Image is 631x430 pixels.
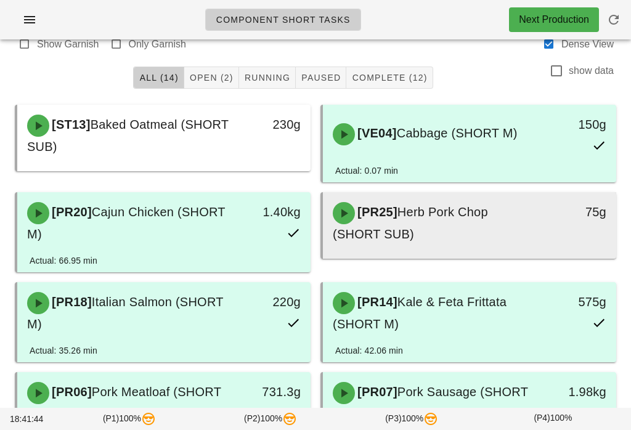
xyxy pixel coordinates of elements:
div: (P3) 100% [341,409,482,429]
button: All (14) [133,67,184,89]
div: 1.40kg [243,202,301,222]
span: [PR18] [49,295,92,309]
div: (P1) 100% [59,409,200,429]
div: Actual: 35.26 min [30,344,97,357]
a: Component Short Tasks [205,9,361,31]
span: [VE04] [355,126,397,140]
label: show data [569,65,614,77]
span: [PR14] [355,295,397,309]
span: Cajun Chicken (SHORT M) [27,205,225,241]
div: 150g [549,115,606,134]
span: Open (2) [189,73,234,83]
div: 220g [243,292,301,312]
div: 18:41:44 [7,410,59,428]
span: [ST13] [49,118,91,131]
div: Actual: 42.06 min [335,344,403,357]
span: [PR06] [49,385,92,399]
span: Pork Sausage (SHORT M) [333,385,528,421]
div: 75g [549,202,606,222]
span: [PR20] [49,205,92,219]
span: Herb Pork Chop (SHORT SUB) [333,205,488,241]
span: Pork Meatloaf (SHORT M) [27,385,221,421]
button: Paused [296,67,346,89]
div: Next Production [519,12,589,27]
span: Running [244,73,290,83]
span: Component Short Tasks [216,15,351,25]
span: Italian Salmon (SHORT M) [27,295,223,331]
div: (P2) 100% [200,409,341,429]
button: Open (2) [184,67,239,89]
span: Cabbage (SHORT M) [397,126,518,140]
span: [PR25] [355,205,397,219]
span: All (14) [139,73,178,83]
label: Only Garnish [129,38,186,51]
button: Running [239,67,296,89]
span: Complete (12) [351,73,427,83]
div: Actual: 66.95 min [30,254,97,267]
span: [PR07] [355,385,397,399]
label: Show Garnish [37,38,99,51]
span: Paused [301,73,341,83]
button: Complete (12) [346,67,433,89]
div: 575g [549,292,606,312]
div: (P4) 100% [482,409,624,429]
div: 731.3g [243,382,301,402]
div: Actual: 0.07 min [335,164,398,177]
span: Baked Oatmeal (SHORT SUB) [27,118,229,153]
span: Kale & Feta Frittata (SHORT M) [333,295,507,331]
div: 230g [243,115,301,134]
div: 1.98kg [549,382,606,402]
label: Dense View [561,38,614,51]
